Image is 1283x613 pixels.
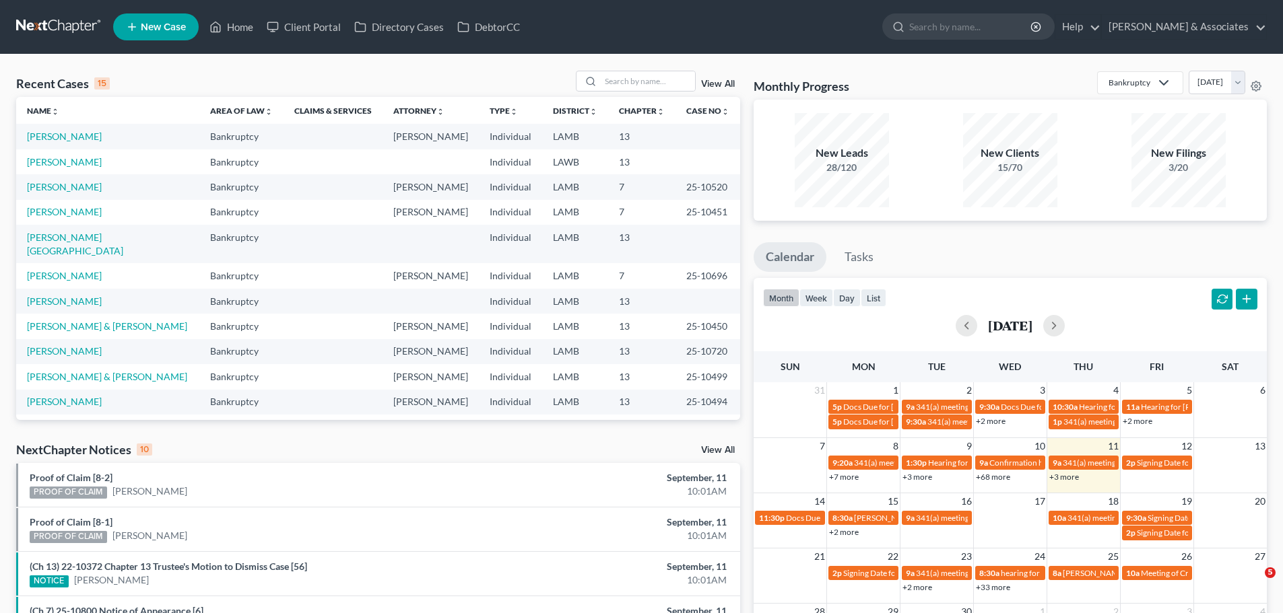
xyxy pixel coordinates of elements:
td: [PERSON_NAME] [383,414,479,439]
span: 9:20a [832,458,853,468]
a: [PERSON_NAME] [27,396,102,407]
span: 11:30p [759,513,785,523]
span: New Case [141,22,186,32]
i: unfold_more [721,108,729,116]
td: LAMB [542,339,608,364]
span: hearing for [PERSON_NAME] [1001,568,1105,578]
a: +2 more [902,582,932,592]
td: LAMB [542,124,608,149]
td: Bankruptcy [199,364,284,389]
td: 13 [608,390,676,414]
a: [PERSON_NAME] & [PERSON_NAME] [27,371,187,382]
div: 10:01AM [503,484,727,498]
a: Help [1055,15,1100,39]
h2: [DATE] [988,318,1032,332]
i: unfold_more [589,108,597,116]
a: (Ch 13) 22-10372 Chapter 13 Trustee's Motion to Dismiss Case [56] [30,561,307,572]
span: 13 [1253,438,1267,454]
td: [PERSON_NAME] [383,263,479,288]
td: [PERSON_NAME] [383,200,479,225]
td: Bankruptcy [199,263,284,288]
span: 4 [1112,382,1120,398]
td: Bankruptcy [199,339,284,364]
span: Docs Due for [PERSON_NAME] [843,402,954,412]
span: 9:30a [979,402,999,412]
span: 341(a) meeting for [PERSON_NAME] [916,568,1046,578]
div: New Filings [1131,145,1226,161]
span: 341(a) meeting for [PERSON_NAME] [854,458,984,468]
div: 3/20 [1131,161,1226,174]
a: +2 more [1123,416,1152,426]
td: 13 [608,149,676,174]
a: Chapterunfold_more [619,106,665,116]
div: 28/120 [795,161,889,174]
div: 15 [94,77,110,89]
div: NextChapter Notices [16,441,152,458]
td: 13 [608,364,676,389]
input: Search by name... [601,71,695,91]
span: 5 [1265,567,1276,578]
a: +33 more [976,582,1010,592]
a: [PERSON_NAME] [74,573,149,587]
span: 2p [832,568,842,578]
a: [PERSON_NAME] [27,181,102,192]
span: 9:30a [906,417,926,427]
td: LAMB [542,314,608,338]
a: Nameunfold_more [27,106,59,116]
td: 25-10450 [676,314,740,338]
span: 9a [906,513,915,523]
td: LAMB [542,263,608,288]
span: Hearing for [PERSON_NAME] [1141,402,1246,412]
td: Bankruptcy [199,414,284,439]
td: 7 [608,174,676,199]
div: 10 [137,443,152,456]
td: 25-10520 [676,174,740,199]
span: Sun [781,361,800,372]
span: 9a [1053,458,1061,468]
span: Fri [1150,361,1164,372]
td: LAMB [542,225,608,263]
td: Individual [479,124,542,149]
td: Individual [479,339,542,364]
div: September, 11 [503,515,727,529]
td: [PERSON_NAME] [383,339,479,364]
a: [PERSON_NAME] [112,484,187,498]
iframe: Intercom live chat [1237,567,1270,600]
span: 18 [1107,493,1120,509]
td: 25-10265 [676,414,740,439]
a: View All [701,79,735,89]
span: 9a [906,402,915,412]
span: 5 [1185,382,1193,398]
a: [PERSON_NAME] [112,529,187,542]
div: September, 11 [503,560,727,573]
td: Individual [479,174,542,199]
div: 15/70 [963,161,1057,174]
a: Proof of Claim [8-2] [30,472,112,483]
a: Area of Lawunfold_more [210,106,273,116]
span: 11a [1126,402,1140,412]
h3: Monthly Progress [754,78,849,94]
span: 1:30p [906,458,927,468]
a: [PERSON_NAME] [27,156,102,168]
div: Bankruptcy [1109,77,1150,88]
a: [PERSON_NAME] & Associates [1102,15,1266,39]
td: Individual [479,390,542,414]
span: Wed [999,361,1021,372]
span: Signing Date for [PERSON_NAME] and [PERSON_NAME] [843,568,1043,578]
div: NOTICE [30,575,69,587]
th: Claims & Services [284,97,383,124]
td: Bankruptcy [199,174,284,199]
span: 341(a) meeting for [PERSON_NAME] [1063,458,1193,468]
td: LAMB [542,390,608,414]
span: 10a [1053,513,1066,523]
td: Individual [479,364,542,389]
a: [PERSON_NAME] [27,295,102,307]
span: 19 [1180,493,1193,509]
span: [PERSON_NAME] [854,513,917,523]
span: 21 [813,548,826,565]
a: Client Portal [260,15,348,39]
td: LAMB [542,289,608,314]
a: +3 more [1049,472,1079,482]
span: 14 [813,493,826,509]
span: 341(a) meeting for [PERSON_NAME] [916,513,1046,523]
